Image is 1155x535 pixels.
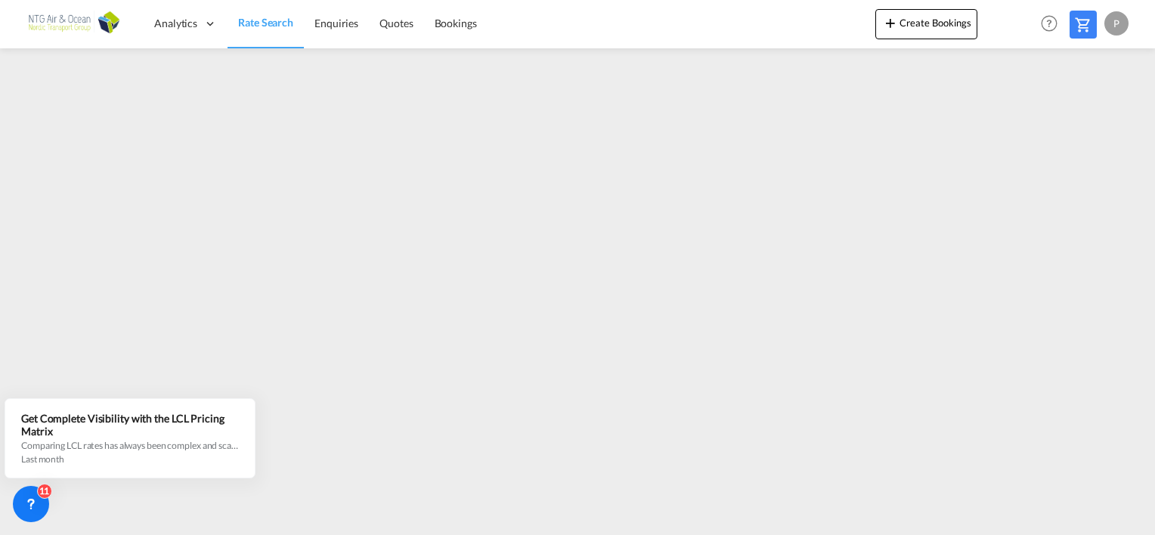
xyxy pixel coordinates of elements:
md-icon: icon-plus 400-fg [881,14,900,32]
div: P [1104,11,1129,36]
span: Enquiries [314,17,358,29]
span: Analytics [154,16,197,31]
span: Bookings [435,17,477,29]
span: Help [1036,11,1062,36]
div: Help [1036,11,1070,38]
img: e656f910b01211ecad38b5b032e214e6.png [23,7,125,41]
span: Quotes [379,17,413,29]
button: icon-plus 400-fgCreate Bookings [875,9,977,39]
span: Rate Search [238,16,293,29]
